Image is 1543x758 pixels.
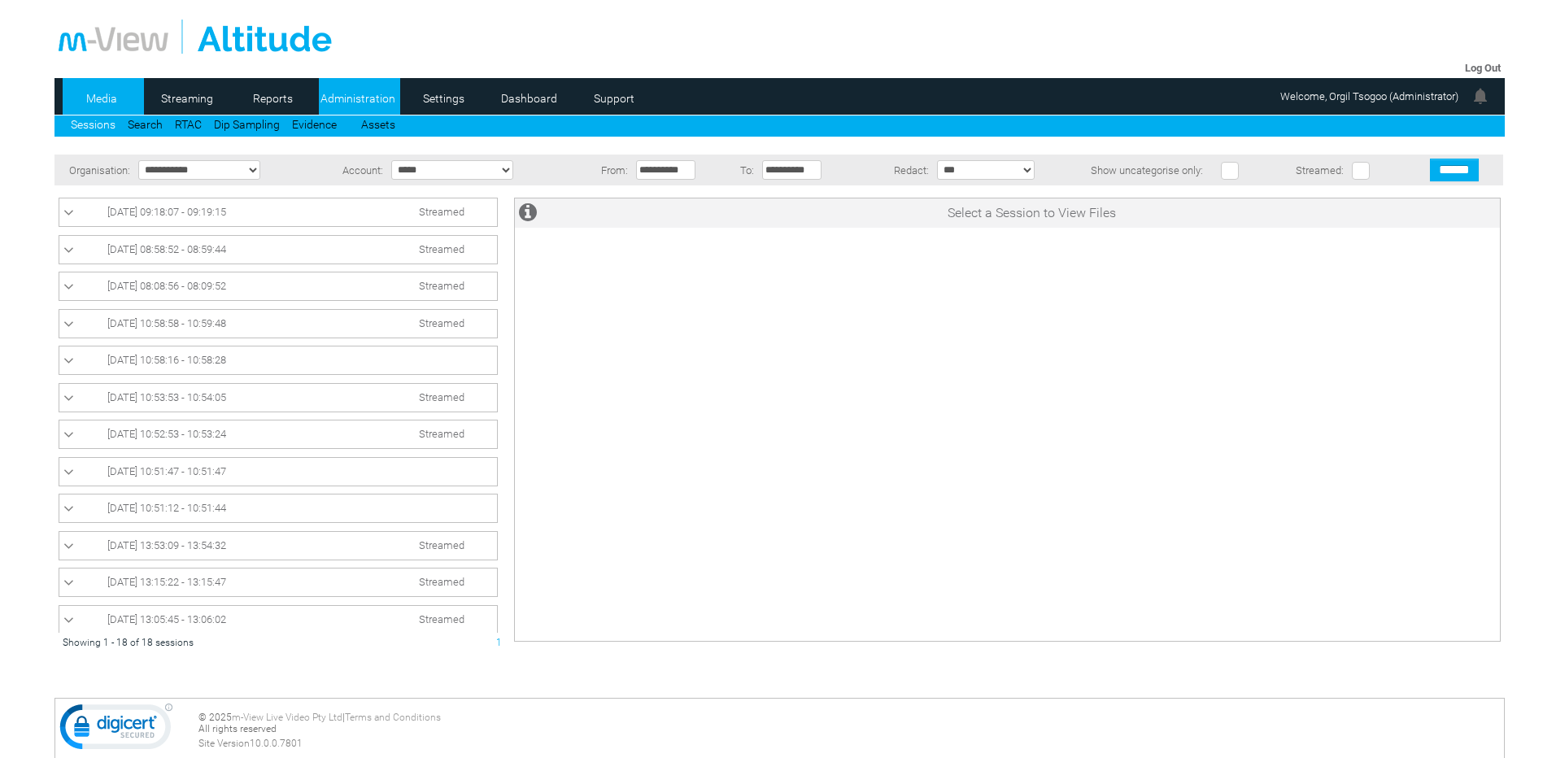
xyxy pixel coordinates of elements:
[419,280,464,292] span: Streamed
[107,502,226,514] span: [DATE] 10:51:12 - 10:51:44
[63,573,493,592] a: [DATE] 13:15:22 - 13:15:47
[318,155,387,185] td: Account:
[582,155,632,185] td: From:
[107,539,226,551] span: [DATE] 13:53:09 - 13:54:32
[361,118,395,131] a: Assets
[419,391,464,403] span: Streamed
[175,118,202,131] a: RTAC
[1296,164,1344,176] span: Streamed:
[1280,90,1458,102] span: Welcome, Orgil Tsogoo (Administrator)
[59,703,173,758] img: DigiCert Secured Site Seal
[232,712,342,723] a: m-View Live Video Pty Ltd
[63,388,493,407] a: [DATE] 10:53:53 - 10:54:05
[107,428,226,440] span: [DATE] 10:52:53 - 10:53:24
[1465,62,1501,74] a: Log Out
[107,206,226,218] span: [DATE] 09:18:07 - 09:19:15
[419,539,464,551] span: Streamed
[404,86,483,111] a: Settings
[63,277,493,296] a: [DATE] 08:08:56 - 08:09:52
[1471,86,1490,106] img: bell24.png
[63,610,493,629] a: [DATE] 13:05:45 - 13:06:02
[575,86,654,111] a: Support
[107,243,226,255] span: [DATE] 08:58:52 - 08:59:44
[128,118,163,131] a: Search
[107,576,226,588] span: [DATE] 13:15:22 - 13:15:47
[292,118,337,131] a: Evidence
[419,428,464,440] span: Streamed
[564,198,1500,228] td: Select a Session to View Files
[63,203,493,222] a: [DATE] 09:18:07 - 09:19:15
[214,118,280,131] a: Dip Sampling
[107,391,226,403] span: [DATE] 10:53:53 - 10:54:05
[198,712,1500,749] div: © 2025 | All rights reserved
[419,613,464,625] span: Streamed
[63,536,493,555] a: [DATE] 13:53:09 - 13:54:32
[71,118,116,131] a: Sessions
[250,738,303,749] span: 10.0.0.7801
[148,86,227,111] a: Streaming
[853,155,933,185] td: Redact:
[107,465,226,477] span: [DATE] 10:51:47 - 10:51:47
[107,280,226,292] span: [DATE] 08:08:56 - 08:09:52
[345,712,441,723] a: Terms and Conditions
[63,351,493,370] a: [DATE] 10:58:16 - 10:58:28
[63,499,493,518] a: [DATE] 10:51:12 - 10:51:44
[63,86,142,111] a: Media
[419,243,464,255] span: Streamed
[63,314,493,333] a: [DATE] 10:58:58 - 10:59:48
[490,86,569,111] a: Dashboard
[319,86,398,111] a: Administration
[1091,164,1203,176] span: Show uncategorise only:
[727,155,758,185] td: To:
[107,613,226,625] span: [DATE] 13:05:45 - 13:06:02
[63,240,493,259] a: [DATE] 08:58:52 - 08:59:44
[419,206,464,218] span: Streamed
[419,317,464,329] span: Streamed
[63,425,493,444] a: [DATE] 10:52:53 - 10:53:24
[107,317,226,329] span: [DATE] 10:58:58 - 10:59:48
[198,738,1500,749] div: Site Version
[54,155,134,185] td: Organisation:
[233,86,312,111] a: Reports
[419,576,464,588] span: Streamed
[63,637,194,648] span: Showing 1 - 18 of 18 sessions
[496,637,502,648] span: 1
[63,462,493,481] a: [DATE] 10:51:47 - 10:51:47
[107,354,226,366] span: [DATE] 10:58:16 - 10:58:28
